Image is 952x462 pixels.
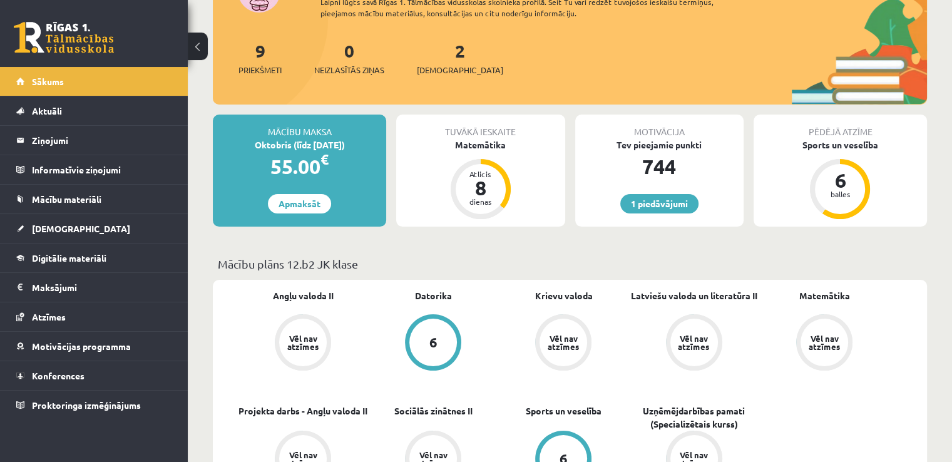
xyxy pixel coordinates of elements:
[218,255,922,272] p: Mācību plāns 12.b2 JK klase
[213,115,386,138] div: Mācību maksa
[754,138,927,151] div: Sports un veselība
[16,185,172,213] a: Mācību materiāli
[16,332,172,361] a: Motivācijas programma
[16,273,172,302] a: Maksājumi
[238,64,282,76] span: Priekšmeti
[32,399,141,411] span: Proktoringa izmēģinājums
[396,115,565,138] div: Tuvākā ieskaite
[677,334,712,351] div: Vēl nav atzīmes
[16,391,172,419] a: Proktoringa izmēģinājums
[32,155,172,184] legend: Informatīvie ziņojumi
[631,289,757,302] a: Latviešu valoda un literatūra II
[415,289,452,302] a: Datorika
[320,150,329,168] span: €
[462,170,499,178] div: Atlicis
[314,64,384,76] span: Neizlasītās ziņas
[285,334,320,351] div: Vēl nav atzīmes
[417,39,503,76] a: 2[DEMOGRAPHIC_DATA]
[32,370,84,381] span: Konferences
[213,151,386,182] div: 55.00
[268,194,331,213] a: Apmaksāt
[32,341,131,352] span: Motivācijas programma
[238,404,367,418] a: Projekta darbs - Angļu valoda II
[754,138,927,221] a: Sports un veselība 6 balles
[620,194,699,213] a: 1 piedāvājumi
[462,198,499,205] div: dienas
[273,289,334,302] a: Angļu valoda II
[32,252,106,264] span: Digitālie materiāli
[32,76,64,87] span: Sākums
[807,334,842,351] div: Vēl nav atzīmes
[759,314,889,373] a: Vēl nav atzīmes
[32,126,172,155] legend: Ziņojumi
[821,170,859,190] div: 6
[238,314,368,373] a: Vēl nav atzīmes
[16,96,172,125] a: Aktuāli
[16,361,172,390] a: Konferences
[575,151,744,182] div: 744
[535,289,592,302] a: Krievu valoda
[16,302,172,331] a: Atzīmes
[238,39,282,76] a: 9Priekšmeti
[16,126,172,155] a: Ziņojumi
[314,39,384,76] a: 0Neizlasītās ziņas
[754,115,927,138] div: Pēdējā atzīme
[32,273,172,302] legend: Maksājumi
[498,314,628,373] a: Vēl nav atzīmes
[16,67,172,96] a: Sākums
[16,214,172,243] a: [DEMOGRAPHIC_DATA]
[396,138,565,221] a: Matemātika Atlicis 8 dienas
[32,193,101,205] span: Mācību materiāli
[629,314,759,373] a: Vēl nav atzīmes
[32,105,62,116] span: Aktuāli
[462,178,499,198] div: 8
[575,138,744,151] div: Tev pieejamie punkti
[575,115,744,138] div: Motivācija
[429,336,438,349] div: 6
[821,190,859,198] div: balles
[417,64,503,76] span: [DEMOGRAPHIC_DATA]
[629,404,759,431] a: Uzņēmējdarbības pamati (Specializētais kurss)
[368,314,498,373] a: 6
[16,155,172,184] a: Informatīvie ziņojumi
[546,334,581,351] div: Vēl nav atzīmes
[32,311,66,322] span: Atzīmes
[799,289,849,302] a: Matemātika
[396,138,565,151] div: Matemātika
[213,138,386,151] div: Oktobris (līdz [DATE])
[14,22,114,53] a: Rīgas 1. Tālmācības vidusskola
[16,244,172,272] a: Digitālie materiāli
[394,404,473,418] a: Sociālās zinātnes II
[526,404,601,418] a: Sports un veselība
[32,223,130,234] span: [DEMOGRAPHIC_DATA]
